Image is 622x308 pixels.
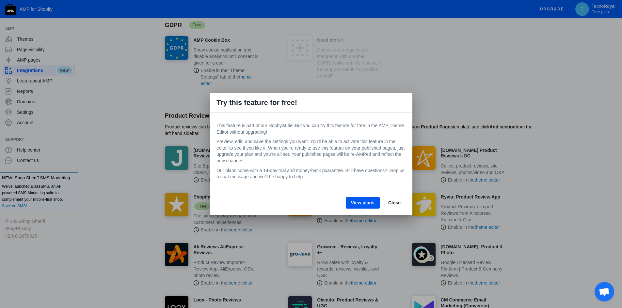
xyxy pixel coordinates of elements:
[216,168,406,180] p: Our plans come with a 14-day trial and money-back guarantee. Still have questions? Drop us a chat...
[216,123,404,135] span: But you can try this feature for free in the AMP Theme Editor without upgrading!
[388,200,400,205] span: Close
[345,197,379,209] button: View plans
[595,282,614,301] div: Aprire la chat
[351,200,374,205] span: View plans
[383,197,406,209] button: Close
[216,123,406,135] p: This feature is part of our Hobbyist tier.
[216,139,406,164] p: Preview, edit, and save the settings you want. You'll be able to activate this feature in the edi...
[216,97,297,108] span: Try this feature for free!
